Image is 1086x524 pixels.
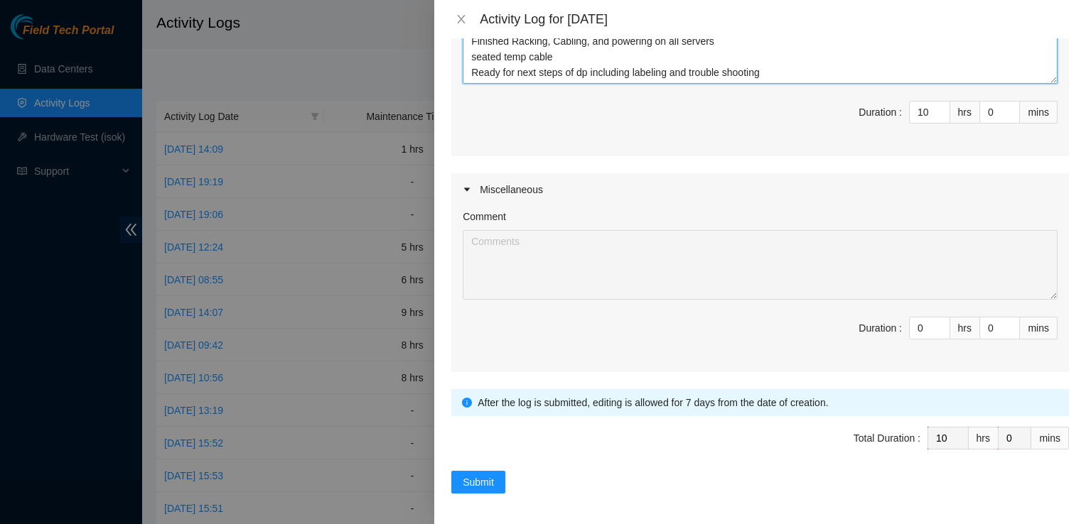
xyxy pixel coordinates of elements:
div: Duration : [859,104,902,120]
textarea: Comment [463,230,1058,300]
span: close [456,13,467,25]
div: Miscellaneous [451,173,1069,206]
button: Close [451,13,471,26]
div: hrs [950,101,980,124]
div: Duration : [859,320,902,336]
label: Comment [463,209,506,224]
div: Total Duration : [854,430,920,446]
div: mins [1031,427,1069,449]
span: caret-right [463,185,471,194]
textarea: Comment [463,14,1058,84]
span: Submit [463,474,494,490]
div: mins [1020,101,1058,124]
div: Activity Log for [DATE] [480,11,1069,27]
div: mins [1020,317,1058,339]
div: hrs [950,317,980,339]
button: Submit [451,471,505,493]
div: After the log is submitted, editing is allowed for 7 days from the date of creation. [478,395,1058,410]
span: info-circle [462,398,472,408]
div: hrs [969,427,999,449]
